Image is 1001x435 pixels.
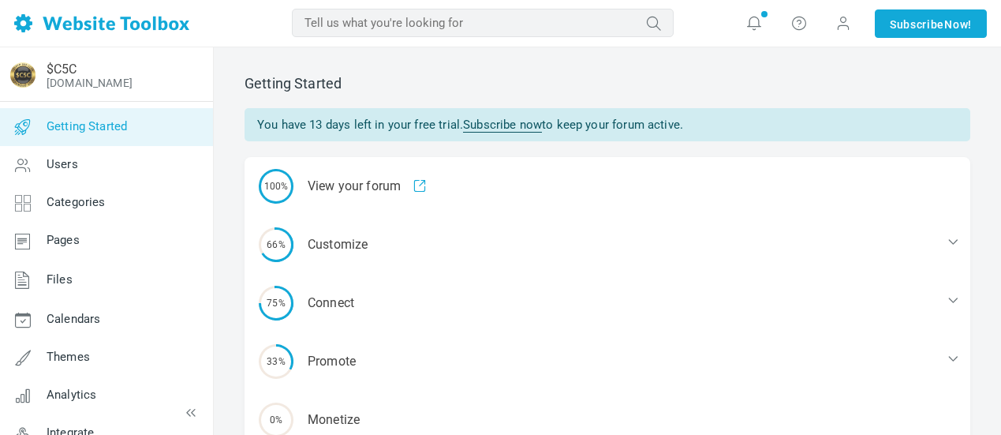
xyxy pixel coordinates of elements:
[259,169,293,204] span: 100%
[47,157,78,171] span: Users
[47,312,100,326] span: Calendars
[47,77,133,89] a: [DOMAIN_NAME]
[245,75,970,92] h2: Getting Started
[47,350,90,364] span: Themes
[245,108,970,141] div: You have 13 days left in your free trial. to keep your forum active.
[10,62,35,88] img: cropcircle.png
[245,157,970,216] a: 100% View your forum
[245,157,970,216] div: View your forum
[47,272,73,287] span: Files
[245,216,970,274] div: Customize
[875,9,987,38] a: SubscribeNow!
[259,344,293,379] span: 33%
[292,9,674,37] input: Tell us what you're looking for
[944,16,972,33] span: Now!
[259,286,293,321] span: 75%
[245,332,970,391] div: Promote
[47,195,106,209] span: Categories
[245,274,970,332] div: Connect
[47,388,96,402] span: Analytics
[463,118,542,133] a: Subscribe now
[47,62,77,77] a: $C5C
[259,227,293,262] span: 66%
[47,233,80,247] span: Pages
[47,119,127,133] span: Getting Started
